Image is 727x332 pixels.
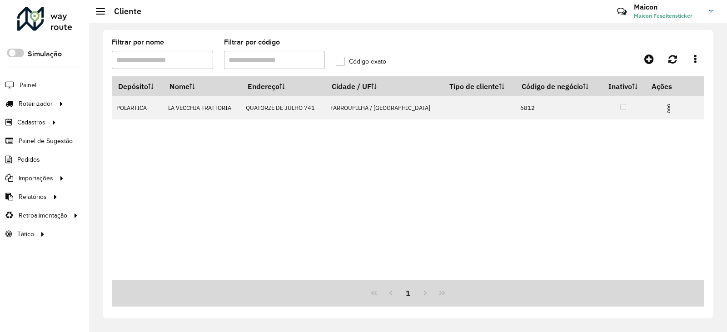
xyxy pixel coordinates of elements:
label: Filtrar por nome [112,37,164,48]
h2: Cliente [105,6,141,16]
td: QUATORZE DE JULHO 741 [241,96,326,119]
span: Roteirizador [19,99,53,109]
th: Nome [163,77,241,96]
span: Relatórios [19,192,47,202]
td: LA VECCHIA TRATTORIA [163,96,241,119]
th: Cidade / UF [326,77,443,96]
span: Retroalimentação [19,211,67,220]
h3: Maicon [634,3,702,11]
th: Depósito [112,77,163,96]
th: Tipo de cliente [443,77,515,96]
td: 6812 [516,96,601,119]
span: Painel de Sugestão [19,136,73,146]
span: Pedidos [17,155,40,164]
span: Maicon Feseitensticker [634,12,702,20]
span: Painel [20,80,36,90]
th: Endereço [241,77,326,96]
a: Contato Rápido [612,2,632,21]
td: FARROUPILHA / [GEOGRAPHIC_DATA] [326,96,443,119]
span: Cadastros [17,118,45,127]
label: Simulação [28,49,62,59]
span: Importações [19,173,53,183]
td: POLARTICA [112,96,163,119]
label: Filtrar por código [224,37,280,48]
span: Tático [17,229,34,239]
label: Código exato [336,57,386,66]
th: Código de negócio [516,77,601,96]
th: Ações [645,77,700,96]
button: 1 [399,284,417,302]
th: Inativo [601,77,645,96]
